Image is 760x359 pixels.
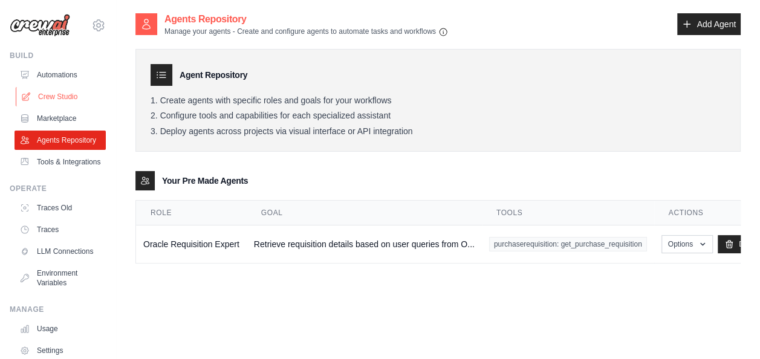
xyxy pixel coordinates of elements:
span: purchaserequisition: get_purchase_requisition [489,237,647,251]
p: Manage your agents - Create and configure agents to automate tasks and workflows [164,27,448,37]
th: Tools [482,201,654,225]
a: Agents Repository [15,131,106,150]
li: Create agents with specific roles and goals for your workflows [151,95,726,106]
a: Tools & Integrations [15,152,106,172]
h2: Agents Repository [164,12,448,27]
a: Traces [15,220,106,239]
a: Marketplace [15,109,106,128]
li: Configure tools and capabilities for each specialized assistant [151,111,726,121]
a: LLM Connections [15,242,106,261]
div: Manage [10,305,106,314]
div: Build [10,51,106,60]
a: Usage [15,319,106,338]
img: Logo [10,14,70,37]
h3: Your Pre Made Agents [162,175,248,187]
a: Automations [15,65,106,85]
div: Operate [10,184,106,193]
td: Retrieve requisition details based on user queries from O... [247,225,482,264]
h3: Agent Repository [180,69,247,81]
td: Oracle Requisition Expert [136,225,247,264]
li: Deploy agents across projects via visual interface or API integration [151,126,726,137]
a: Environment Variables [15,264,106,293]
th: Role [136,201,247,225]
a: Crew Studio [16,87,107,106]
th: Goal [247,201,482,225]
a: Traces Old [15,198,106,218]
a: Add Agent [677,13,741,35]
button: Options [661,235,713,253]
